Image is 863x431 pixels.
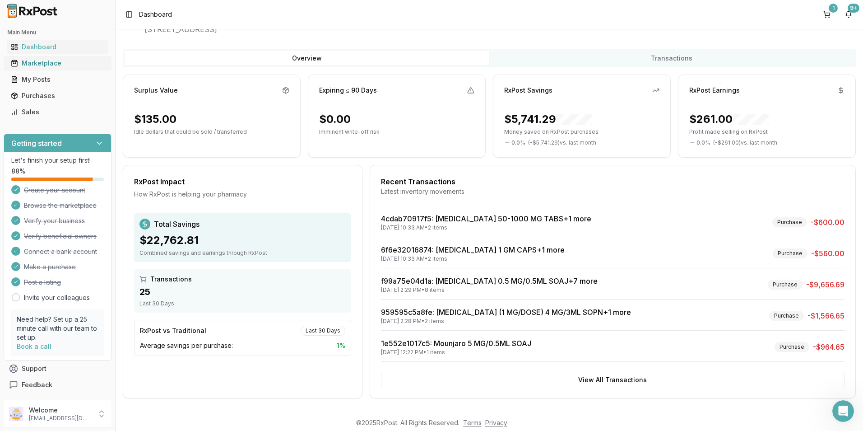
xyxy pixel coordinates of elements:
a: Terms [463,419,482,426]
div: My Posts [11,75,104,84]
a: Marketplace [7,55,108,71]
a: Privacy [485,419,507,426]
div: RxPost vs Traditional [140,326,206,335]
div: Purchase [772,217,807,227]
div: $261.00 [689,112,769,126]
div: [DATE] 10:33 AM • 2 items [381,224,591,231]
div: Purchase [773,248,807,258]
span: Post a listing [24,278,61,287]
span: 0.0 % [511,139,525,146]
div: $135.00 [134,112,176,126]
div: Surplus Value [134,86,178,95]
span: Connect a bank account [24,247,97,256]
a: Purchases [7,88,108,104]
a: Sales [7,104,108,120]
div: Last 30 Days [139,300,346,307]
span: 88 % [11,167,25,176]
div: $0.00 [319,112,351,126]
h2: Main Menu [7,29,108,36]
span: ( - $261.00 ) vs. last month [713,139,777,146]
a: My Posts [7,71,108,88]
button: Sales [4,105,111,119]
span: Total Savings [154,219,200,230]
div: 1 [829,4,838,13]
button: Feedback [4,377,111,393]
div: [DATE] 2:28 PM • 2 items [381,318,631,325]
div: Purchase [768,280,803,290]
a: Dashboard [7,39,108,55]
span: -$9,656.69 [806,279,844,290]
span: Feedback [22,380,52,389]
a: Book a call [17,342,51,350]
span: Dashboard [139,10,172,19]
button: Transactions [489,51,854,66]
button: Dashboard [4,40,111,54]
iframe: Intercom live chat [832,400,854,422]
img: RxPost Logo [4,4,61,18]
h3: Getting started [11,138,62,149]
div: [DATE] 12:22 PM • 1 items [381,349,531,356]
span: Average savings per purchase: [140,341,233,350]
span: Browse the marketplace [24,201,97,210]
div: 9+ [848,4,859,13]
div: Combined savings and earnings through RxPost [139,249,346,257]
div: $22,762.81 [139,233,346,248]
button: Marketplace [4,56,111,70]
p: Idle dollars that could be sold / transferred [134,128,289,136]
span: 0.0 % [696,139,710,146]
span: Make a purchase [24,262,76,272]
div: RxPost Impact [134,176,351,187]
button: 9+ [841,7,856,22]
button: My Posts [4,72,111,87]
a: f99a75e04d1a: [MEDICAL_DATA] 0.5 MG/0.5ML SOAJ+7 more [381,276,598,286]
p: [EMAIL_ADDRESS][DOMAIN_NAME] [29,415,92,422]
button: Support [4,361,111,377]
a: 4cdab70917f5: [MEDICAL_DATA] 50-1000 MG TABS+1 more [381,214,591,223]
div: Purchases [11,91,104,100]
span: -$1,566.65 [807,310,844,321]
div: RxPost Earnings [689,86,740,95]
div: How RxPost is helping your pharmacy [134,190,351,199]
div: [DATE] 2:29 PM • 8 items [381,286,598,294]
nav: breadcrumb [139,10,172,19]
p: Imminent write-off risk [319,128,474,136]
div: [DATE] 10:33 AM • 2 items [381,255,565,262]
button: Purchases [4,89,111,103]
span: Transactions [150,275,192,284]
button: Overview [125,51,489,66]
div: $5,741.29 [504,112,592,126]
a: 959595c5a8fe: [MEDICAL_DATA] (1 MG/DOSE) 4 MG/3ML SOPN+1 more [381,308,631,317]
span: ( - $5,741.29 ) vs. last month [528,139,596,146]
span: -$560.00 [811,248,844,259]
span: Verify your business [24,216,85,225]
p: Profit made selling on RxPost [689,128,844,136]
p: Welcome [29,406,92,415]
p: Let's finish your setup first! [11,156,104,165]
div: Purchase [769,311,804,321]
div: Sales [11,108,104,117]
span: [STREET_ADDRESS] [144,24,856,35]
div: RxPost Savings [504,86,552,95]
p: Money saved on RxPost purchases [504,128,659,136]
div: Purchase [775,342,809,352]
span: -$964.65 [813,342,844,352]
div: Dashboard [11,42,104,52]
a: 1e552e1017c5: Mounjaro 5 MG/0.5ML SOAJ [381,339,531,348]
div: Expiring ≤ 90 Days [319,86,377,95]
div: Latest inventory movements [381,187,844,196]
button: View All Transactions [381,373,844,387]
a: 6f6e32016874: [MEDICAL_DATA] 1 GM CAPS+1 more [381,245,565,254]
div: Marketplace [11,59,104,68]
div: 25 [139,286,346,298]
div: Recent Transactions [381,176,844,187]
span: Create your account [24,186,85,195]
span: 1 % [337,341,345,350]
span: Verify beneficial owners [24,232,97,241]
a: Invite your colleagues [24,293,90,302]
p: Need help? Set up a 25 minute call with our team to set up. [17,315,98,342]
div: Last 30 Days [301,326,345,336]
span: -$600.00 [811,217,844,228]
img: User avatar [9,407,23,421]
button: 1 [820,7,834,22]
